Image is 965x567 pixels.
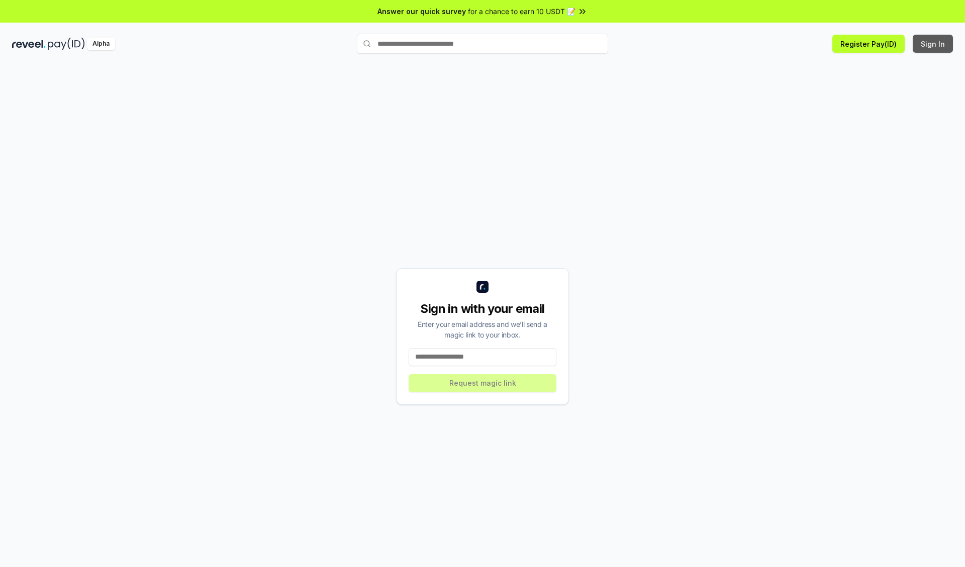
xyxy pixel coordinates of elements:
[476,281,489,293] img: logo_small
[409,319,556,340] div: Enter your email address and we’ll send a magic link to your inbox.
[409,301,556,317] div: Sign in with your email
[48,38,85,50] img: pay_id
[832,35,905,53] button: Register Pay(ID)
[468,6,575,17] span: for a chance to earn 10 USDT 📝
[913,35,953,53] button: Sign In
[12,38,46,50] img: reveel_dark
[377,6,466,17] span: Answer our quick survey
[87,38,115,50] div: Alpha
